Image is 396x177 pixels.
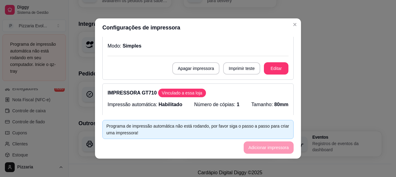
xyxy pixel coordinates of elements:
[108,101,182,108] p: Impressão automática:
[108,42,141,50] p: Modo:
[194,101,240,108] p: Número de cópias:
[172,62,219,75] button: Apagar impressora
[108,114,145,122] p: Modo:
[274,102,288,107] span: 80mm
[290,20,300,29] button: Close
[123,43,141,48] span: Simples
[106,123,290,136] div: Programa de impressão automática não está rodando, por favor siga o passo a passo para criar uma ...
[158,102,182,107] span: Habilitado
[159,90,205,96] span: Vinculado a essa loja
[264,62,288,75] button: Editar
[237,102,239,107] span: 1
[108,89,288,97] p: IMPRESSORA GT710
[95,18,301,37] header: Configurações de impressora
[251,101,288,108] p: Tamanho:
[223,62,260,75] button: Imprimir teste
